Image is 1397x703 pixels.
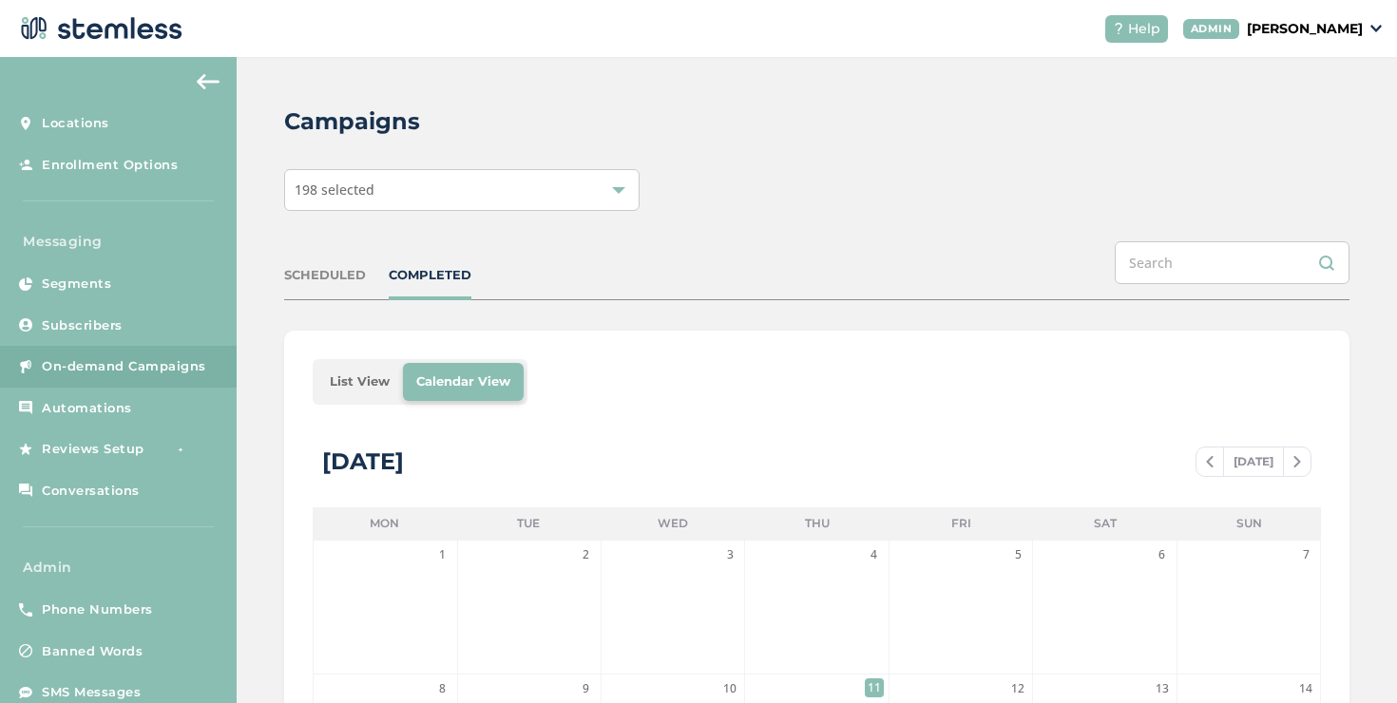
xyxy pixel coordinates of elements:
li: Wed [601,507,745,540]
span: Phone Numbers [42,600,153,619]
img: icon-chevron-right-bae969c5.svg [1293,456,1301,467]
img: icon-arrow-back-accent-c549486e.svg [197,74,220,89]
span: Help [1128,19,1160,39]
li: Calendar View [403,363,524,401]
span: [DATE] [1223,447,1284,476]
span: Enrollment Options [42,156,178,175]
span: 13 [1153,679,1172,698]
span: Reviews Setup [42,440,144,459]
img: icon-chevron-left-b8c47ebb.svg [1206,456,1214,467]
li: Tue [457,507,602,540]
span: 198 selected [295,180,374,199]
div: COMPLETED [389,266,471,285]
span: 7 [1296,545,1315,564]
img: icon-help-white-03924b79.svg [1113,23,1124,34]
span: Conversations [42,482,140,501]
li: Sun [1177,507,1321,540]
li: Thu [745,507,890,540]
img: glitter-stars-b7820f95.gif [159,430,197,468]
iframe: Chat Widget [1302,612,1397,703]
span: 14 [1296,679,1315,698]
img: logo-dark-0685b13c.svg [15,9,182,47]
span: On-demand Campaigns [42,357,206,376]
span: 3 [720,545,739,564]
li: Mon [313,507,457,540]
span: 4 [865,545,884,564]
span: Subscribers [42,316,123,335]
span: 10 [720,679,739,698]
span: SMS Messages [42,683,141,702]
h2: Campaigns [284,104,420,139]
span: Locations [42,114,109,133]
span: 6 [1153,545,1172,564]
span: Banned Words [42,642,143,661]
span: Segments [42,275,111,294]
span: 5 [1008,545,1027,564]
span: 11 [865,678,884,697]
li: Fri [889,507,1033,540]
div: [DATE] [322,445,404,479]
span: Automations [42,399,132,418]
span: 2 [577,545,596,564]
p: [PERSON_NAME] [1247,19,1363,39]
img: icon_down-arrow-small-66adaf34.svg [1370,25,1382,32]
span: 8 [433,679,452,698]
div: SCHEDULED [284,266,366,285]
li: List View [316,363,403,401]
div: ADMIN [1183,19,1240,39]
span: 9 [577,679,596,698]
span: 12 [1008,679,1027,698]
input: Search [1115,241,1349,284]
li: Sat [1033,507,1177,540]
span: 1 [433,545,452,564]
